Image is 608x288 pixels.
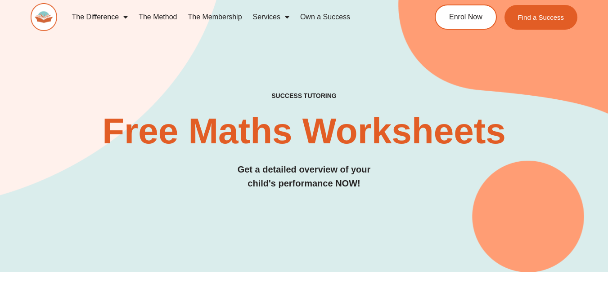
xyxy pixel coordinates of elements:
a: Services [248,7,295,27]
a: The Membership [183,7,248,27]
h3: Get a detailed overview of your child's performance NOW! [31,163,578,191]
a: The Method [133,7,182,27]
a: Own a Success [295,7,356,27]
a: Enrol Now [435,4,497,30]
nav: Menu [66,7,403,27]
h4: SUCCESS TUTORING​ [31,92,578,100]
h2: Free Maths Worksheets​ [31,113,578,149]
span: Enrol Now [449,13,482,21]
span: Find a Success [518,14,564,21]
a: The Difference [66,7,133,27]
a: Find a Success [504,5,578,30]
